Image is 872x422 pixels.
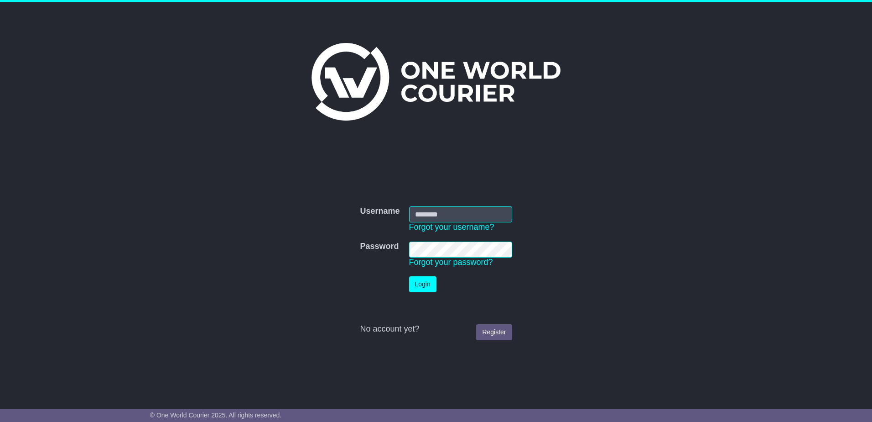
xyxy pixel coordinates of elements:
button: Login [409,276,436,292]
label: Password [360,242,399,252]
label: Username [360,206,400,216]
img: One World [311,43,561,121]
a: Forgot your password? [409,258,493,267]
span: © One World Courier 2025. All rights reserved. [150,411,282,419]
div: No account yet? [360,324,512,334]
a: Forgot your username? [409,222,494,232]
a: Register [476,324,512,340]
